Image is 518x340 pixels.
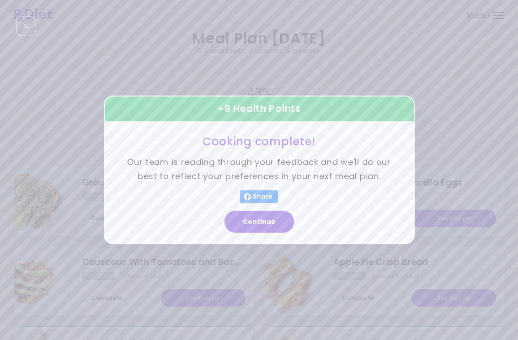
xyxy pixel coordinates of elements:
h3: Cooking complete! [127,134,392,149]
div: + 9 Health Points [104,96,415,122]
div: Close [16,16,36,36]
button: Share [240,191,278,203]
button: Continue [224,211,294,233]
span: Share [251,193,274,201]
p: Our team is reading through your feedback and we'll do our best to reflect your preferences in yo... [127,156,392,184]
